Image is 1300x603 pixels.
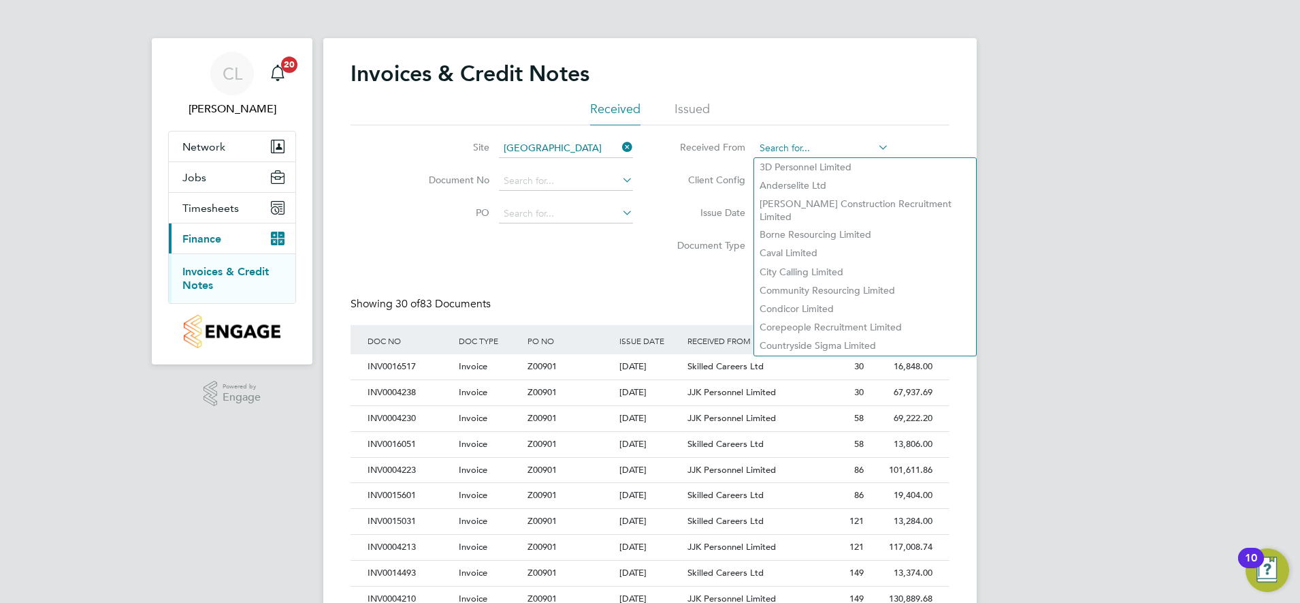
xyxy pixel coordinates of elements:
[1245,558,1257,576] div: 10
[687,386,776,398] span: JJK Personnel Limited
[667,206,745,219] label: Issue Date
[854,412,864,424] span: 58
[754,244,976,262] li: Caval Limited
[867,432,936,457] div: 13,806.00
[527,386,557,398] span: Z00901
[755,139,889,158] input: Search for...
[687,412,776,424] span: JJK Personnel Limited
[204,381,261,407] a: Powered byEngage
[395,297,491,311] span: 83 Documents
[499,172,633,191] input: Search for...
[867,535,936,560] div: 117,008.74
[395,297,420,311] span: 30 of
[687,515,764,527] span: Skilled Careers Ltd
[616,406,685,431] div: [DATE]
[854,360,864,372] span: 30
[182,171,206,184] span: Jobs
[687,541,776,553] span: JJK Personnel Limited
[527,515,557,527] span: Z00901
[849,515,864,527] span: 121
[169,223,295,253] button: Finance
[169,253,295,303] div: Finance
[687,567,764,578] span: Skilled Careers Ltd
[527,412,557,424] span: Z00901
[684,325,798,356] div: RECEIVED FROM
[527,489,557,501] span: Z00901
[854,386,864,398] span: 30
[455,325,524,356] div: DOC TYPE
[527,360,557,372] span: Z00901
[411,206,489,219] label: PO
[182,140,225,153] span: Network
[152,38,312,365] nav: Main navigation
[459,541,487,553] span: Invoice
[411,174,489,186] label: Document No
[616,354,685,380] div: [DATE]
[616,561,685,586] div: [DATE]
[364,483,455,508] div: INV0015601
[459,412,487,424] span: Invoice
[854,438,864,450] span: 58
[849,541,864,553] span: 121
[223,381,261,392] span: Powered by
[754,300,976,318] li: Condicor Limited
[527,464,557,476] span: Z00901
[223,65,242,82] span: CL
[169,132,295,161] button: Network
[168,52,296,117] a: CL[PERSON_NAME]
[364,354,455,380] div: INV0016517
[616,325,685,356] div: ISSUE DATE
[867,406,936,431] div: 69,222.20
[364,535,455,560] div: INV0004213
[169,193,295,223] button: Timesheets
[667,141,745,153] label: Received From
[754,195,976,226] li: [PERSON_NAME] Construction Recruitment Limited
[182,265,269,292] a: Invoices & Credit Notes
[854,464,864,476] span: 86
[364,432,455,457] div: INV0016051
[867,509,936,534] div: 13,284.00
[616,380,685,405] div: [DATE]
[169,162,295,192] button: Jobs
[687,489,764,501] span: Skilled Careers Ltd
[527,438,557,450] span: Z00901
[754,176,976,195] li: Anderselite Ltd
[687,438,764,450] span: Skilled Careers Ltd
[364,406,455,431] div: INV0004230
[264,52,291,95] a: 20
[182,232,221,245] span: Finance
[849,567,864,578] span: 149
[667,239,745,251] label: Document Type
[590,101,640,125] li: Received
[459,515,487,527] span: Invoice
[459,464,487,476] span: Invoice
[754,263,976,281] li: City Calling Limited
[459,438,487,450] span: Invoice
[616,458,685,483] div: [DATE]
[459,489,487,501] span: Invoice
[754,158,976,176] li: 3D Personnel Limited
[754,337,976,355] li: Countryside Sigma Limited
[499,204,633,223] input: Search for...
[867,458,936,483] div: 101,611.86
[867,483,936,508] div: 19,404.00
[754,226,976,244] li: Borne Resourcing Limited
[867,380,936,405] div: 67,937.69
[687,360,764,372] span: Skilled Careers Ltd
[867,354,936,380] div: 16,848.00
[459,360,487,372] span: Invoice
[1246,548,1289,592] button: Open Resource Center, 10 new notifications
[527,567,557,578] span: Z00901
[459,386,487,398] span: Invoice
[616,432,685,457] div: [DATE]
[867,561,936,586] div: 13,374.00
[364,509,455,534] div: INV0015031
[351,297,493,311] div: Showing
[182,202,239,215] span: Timesheets
[687,464,776,476] span: JJK Personnel Limited
[364,380,455,405] div: INV0004238
[675,101,710,125] li: Issued
[616,535,685,560] div: [DATE]
[411,141,489,153] label: Site
[499,139,633,158] input: Search for...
